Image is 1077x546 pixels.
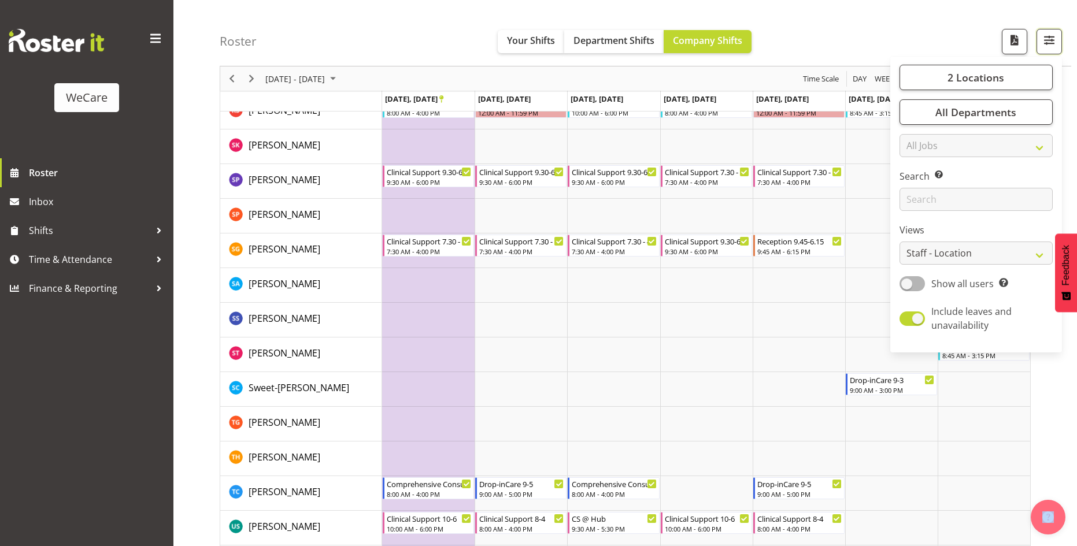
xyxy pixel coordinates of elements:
div: Udani Senanayake"s event - Clinical Support 10-6 Begin From Monday, September 22, 2025 at 10:00:0... [383,512,474,534]
div: 10:00 AM - 6:00 PM [665,524,749,533]
td: Samantha Poultney resource [220,199,382,233]
div: Next [242,66,261,91]
div: 9:45 AM - 6:15 PM [757,247,842,256]
td: Savanna Samson resource [220,303,382,337]
span: Time & Attendance [29,251,150,268]
button: Timeline Day [851,72,869,86]
td: Sarah Abbott resource [220,268,382,303]
div: Previous [222,66,242,91]
a: [PERSON_NAME] [249,415,320,429]
div: 9:30 AM - 6:00 PM [572,177,656,187]
div: 12:00 AM - 11:59 PM [478,108,564,117]
div: 9:00 AM - 3:00 PM [850,385,934,395]
span: [PERSON_NAME] [249,173,320,186]
span: [DATE] - [DATE] [264,72,326,86]
div: Torry Cobb"s event - Drop-inCare 9-5 Begin From Tuesday, September 23, 2025 at 9:00:00 AM GMT+12:... [475,477,567,499]
a: [PERSON_NAME] [249,173,320,187]
div: Clinical Support 8-4 [479,512,564,524]
span: Roster [29,164,168,181]
a: [PERSON_NAME] [249,519,320,533]
button: All Departments [900,99,1053,125]
td: Tayah Giesbrecht resource [220,407,382,441]
div: 10:00 AM - 6:00 PM [387,524,471,533]
div: 7:30 AM - 4:00 PM [757,177,842,187]
div: 9:30 AM - 6:00 PM [387,177,471,187]
div: Clinical Support 10-6 [665,512,749,524]
span: Company Shifts [673,34,742,47]
div: 9:00 AM - 5:00 PM [757,489,842,499]
div: Reception 9.45-6.15 [757,235,842,247]
div: Sanjita Gurung"s event - Clinical Support 7.30 - 4 Begin From Monday, September 22, 2025 at 7:30:... [383,235,474,257]
div: 7:30 AM - 4:00 PM [665,177,749,187]
span: [PERSON_NAME] [249,243,320,255]
span: [PERSON_NAME] [249,347,320,359]
div: 9:00 AM - 5:00 PM [479,489,564,499]
h4: Roster [220,35,257,48]
div: Udani Senanayake"s event - CS @ Hub Begin From Wednesday, September 24, 2025 at 9:30:00 AM GMT+12... [568,512,659,534]
span: [PERSON_NAME] [249,520,320,533]
div: Drop-inCare 9-5 [479,478,564,489]
div: Sabnam Pun"s event - Clinical Support 9.30-6 Begin From Wednesday, September 24, 2025 at 9:30:00 ... [568,165,659,187]
a: [PERSON_NAME] [249,450,320,464]
a: [PERSON_NAME] [249,242,320,256]
div: Sanjita Gurung"s event - Clinical Support 7.30 - 4 Begin From Tuesday, September 23, 2025 at 7:30... [475,235,567,257]
span: [PERSON_NAME] [249,485,320,498]
div: Clinical Support 9.30-6 [665,235,749,247]
button: Company Shifts [664,30,752,53]
button: Filter Shifts [1037,29,1062,54]
div: Sabnam Pun"s event - Clinical Support 7.30 - 4 Begin From Friday, September 26, 2025 at 7:30:00 A... [753,165,845,187]
span: Time Scale [802,72,840,86]
td: Simone Turner resource [220,337,382,372]
span: Feedback [1061,245,1071,285]
div: 9:30 AM - 6:00 PM [479,177,564,187]
div: Comprehensive Consult 8-4 [387,478,471,489]
span: Shifts [29,222,150,239]
div: 7:30 AM - 4:00 PM [572,247,656,256]
button: Department Shifts [564,30,664,53]
div: 8:45 AM - 3:15 PM [942,351,1027,360]
span: [PERSON_NAME] [249,451,320,463]
span: [DATE], [DATE] [478,94,531,104]
a: [PERSON_NAME] [249,485,320,499]
button: Feedback - Show survey [1055,233,1077,312]
div: Sanjita Gurung"s event - Clinical Support 7.30 - 4 Begin From Wednesday, September 24, 2025 at 7:... [568,235,659,257]
span: [PERSON_NAME] [249,312,320,325]
div: Clinical Support 10-6 [387,512,471,524]
input: Search [900,188,1053,211]
div: Torry Cobb"s event - Comprehensive Consult 8-4 Begin From Wednesday, September 24, 2025 at 8:00:0... [568,477,659,499]
td: Torry Cobb resource [220,476,382,511]
span: [PERSON_NAME] [249,416,320,429]
td: Sanjita Gurung resource [220,233,382,268]
div: Sabnam Pun"s event - Clinical Support 7.30 - 4 Begin From Thursday, September 25, 2025 at 7:30:00... [661,165,752,187]
div: 12:00 AM - 11:59 PM [756,108,842,117]
span: [DATE], [DATE] [756,94,809,104]
img: help-xxl-2.png [1042,511,1054,523]
label: Search [900,169,1053,183]
div: Drop-inCare 9-5 [757,478,842,489]
button: Next [244,72,260,86]
button: Time Scale [801,72,841,86]
div: Sanjita Gurung"s event - Clinical Support 9.30-6 Begin From Thursday, September 25, 2025 at 9:30:... [661,235,752,257]
label: Views [900,223,1053,237]
span: Day [852,72,868,86]
span: Sweet-[PERSON_NAME] [249,381,349,394]
span: [DATE], [DATE] [385,94,443,104]
span: Department Shifts [573,34,654,47]
button: Your Shifts [498,30,564,53]
div: Comprehensive Consult 8-4 [572,478,656,489]
a: [PERSON_NAME] [249,311,320,325]
div: Clinical Support 7.30 - 4 [387,235,471,247]
button: September 22 - 28, 2025 [264,72,341,86]
td: Sweet-Lin Chan resource [220,372,382,407]
button: 2 Locations [900,65,1053,90]
div: CS @ Hub [572,512,656,524]
div: Udani Senanayake"s event - Clinical Support 8-4 Begin From Friday, September 26, 2025 at 8:00:00 ... [753,512,845,534]
div: 10:00 AM - 6:00 PM [572,108,656,117]
span: 2 Locations [948,70,1004,84]
td: Rhianne Sharples resource [220,95,382,129]
div: Udani Senanayake"s event - Clinical Support 8-4 Begin From Tuesday, September 23, 2025 at 8:00:00... [475,512,567,534]
span: Week [874,72,895,86]
div: 7:30 AM - 4:00 PM [387,247,471,256]
div: Udani Senanayake"s event - Clinical Support 10-6 Begin From Thursday, September 25, 2025 at 10:00... [661,512,752,534]
div: Torry Cobb"s event - Comprehensive Consult 8-4 Begin From Monday, September 22, 2025 at 8:00:00 A... [383,477,474,499]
